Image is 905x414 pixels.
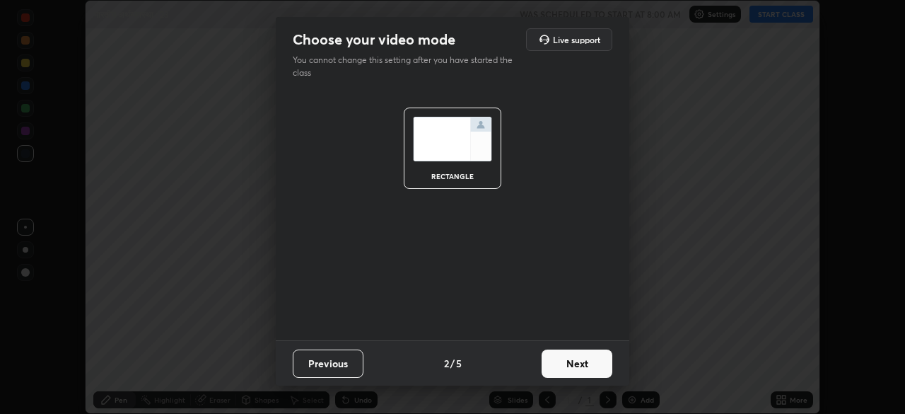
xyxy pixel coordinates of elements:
[424,173,481,180] div: rectangle
[293,350,363,378] button: Previous
[456,356,462,371] h4: 5
[444,356,449,371] h4: 2
[293,54,522,79] p: You cannot change this setting after you have started the class
[542,350,612,378] button: Next
[450,356,455,371] h4: /
[293,30,455,49] h2: Choose your video mode
[553,35,600,44] h5: Live support
[413,117,492,161] img: normalScreenIcon.ae25ed63.svg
